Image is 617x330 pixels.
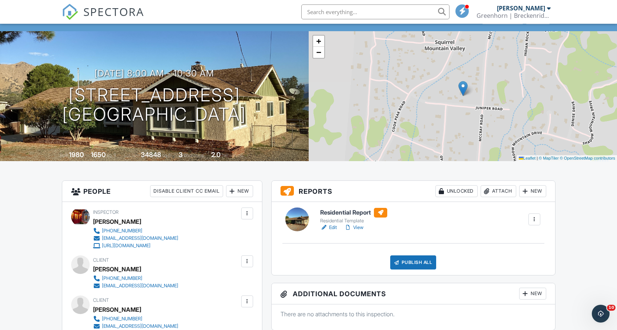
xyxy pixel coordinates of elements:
[179,151,183,159] div: 3
[93,216,141,227] div: [PERSON_NAME]
[93,227,178,235] a: [PHONE_NUMBER]
[162,153,172,158] span: sq.ft.
[93,257,109,263] span: Client
[62,85,246,125] h1: [STREET_ADDRESS] [GEOGRAPHIC_DATA]
[93,209,119,215] span: Inspector
[497,4,545,12] div: [PERSON_NAME]
[91,151,106,159] div: 1650
[83,4,144,19] span: SPECTORA
[62,10,144,26] a: SPECTORA
[519,185,546,197] div: New
[435,185,478,197] div: Unlocked
[62,181,262,202] h3: People
[301,4,450,19] input: Search everything...
[519,288,546,300] div: New
[102,235,178,241] div: [EMAIL_ADDRESS][DOMAIN_NAME]
[211,151,220,159] div: 2.0
[539,156,559,160] a: © MapTiler
[458,81,468,96] img: Marker
[102,275,142,281] div: [PHONE_NUMBER]
[316,36,321,46] span: +
[482,14,523,24] div: Client View
[477,12,551,19] div: Greenhorn | Breckenridge, LLC
[222,153,243,158] span: bathrooms
[272,181,555,202] h3: Reports
[607,305,616,311] span: 10
[102,243,150,249] div: [URL][DOMAIN_NAME]
[560,156,615,160] a: © OpenStreetMap contributors
[93,264,141,275] div: [PERSON_NAME]
[313,36,324,47] a: Zoom in
[320,224,337,231] a: Edit
[94,68,214,78] h3: [DATE] 8:00 am - 10:30 am
[93,297,109,303] span: Client
[481,185,516,197] div: Attach
[150,185,223,197] div: Disable Client CC Email
[93,282,178,290] a: [EMAIL_ADDRESS][DOMAIN_NAME]
[226,185,253,197] div: New
[519,156,535,160] a: Leaflet
[93,242,178,249] a: [URL][DOMAIN_NAME]
[124,153,140,158] span: Lot Size
[102,228,142,234] div: [PHONE_NUMBER]
[281,310,546,318] p: There are no attachments to this inspection.
[93,323,178,330] a: [EMAIL_ADDRESS][DOMAIN_NAME]
[102,316,142,322] div: [PHONE_NUMBER]
[93,304,141,315] div: [PERSON_NAME]
[184,153,204,158] span: bedrooms
[313,47,324,58] a: Zoom out
[102,323,178,329] div: [EMAIL_ADDRESS][DOMAIN_NAME]
[592,305,610,323] iframe: Intercom live chat
[316,48,321,57] span: −
[537,156,538,160] span: |
[62,4,78,20] img: The Best Home Inspection Software - Spectora
[141,151,161,159] div: 34848
[107,153,117,158] span: sq. ft.
[320,208,387,224] a: Residential Report Residential Template
[60,153,68,158] span: Built
[320,218,387,224] div: Residential Template
[93,235,178,242] a: [EMAIL_ADDRESS][DOMAIN_NAME]
[320,208,387,218] h6: Residential Report
[344,224,364,231] a: View
[102,283,178,289] div: [EMAIL_ADDRESS][DOMAIN_NAME]
[69,151,84,159] div: 1980
[93,275,178,282] a: [PHONE_NUMBER]
[526,14,550,24] div: More
[93,315,178,323] a: [PHONE_NUMBER]
[390,255,437,269] div: Publish All
[272,283,555,304] h3: Additional Documents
